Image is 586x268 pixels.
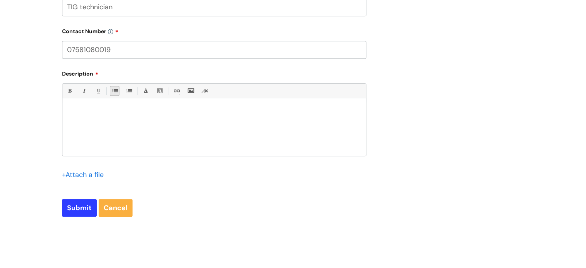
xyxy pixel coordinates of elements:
[65,86,74,96] a: Bold (Ctrl-B)
[62,25,366,35] label: Contact Number
[108,29,113,34] img: info-icon.svg
[155,86,165,96] a: Back Color
[124,86,134,96] a: 1. Ordered List (Ctrl-Shift-8)
[62,169,108,181] div: Attach a file
[62,68,366,77] label: Description
[62,199,97,217] input: Submit
[79,86,89,96] a: Italic (Ctrl-I)
[200,86,210,96] a: Remove formatting (Ctrl-\)
[186,86,195,96] a: Insert Image...
[110,86,119,96] a: • Unordered List (Ctrl-Shift-7)
[93,86,103,96] a: Underline(Ctrl-U)
[141,86,150,96] a: Font Color
[99,199,133,217] a: Cancel
[171,86,181,96] a: Link
[62,170,65,179] span: +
